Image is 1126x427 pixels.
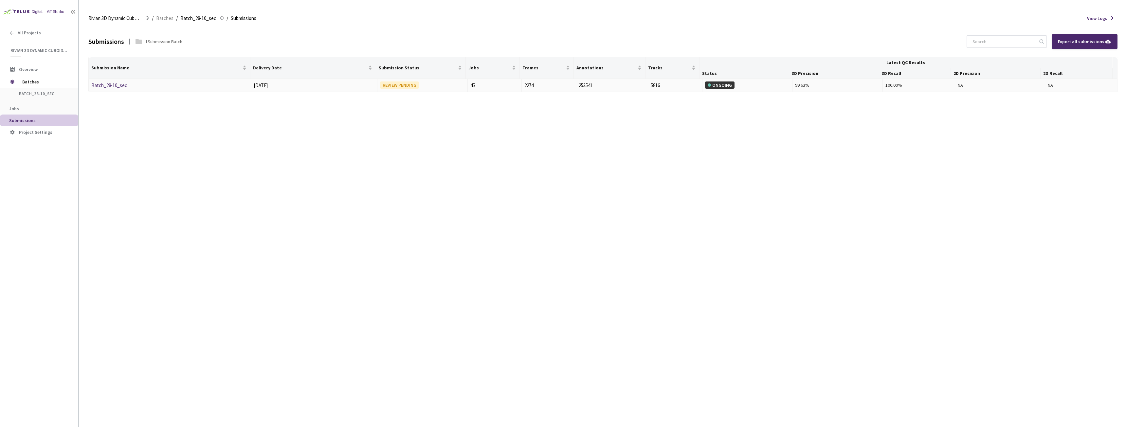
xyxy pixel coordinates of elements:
[522,65,565,70] span: Frames
[795,81,880,89] div: 99.63%
[958,81,1043,89] div: NA
[250,57,376,79] th: Delivery Date
[699,57,1113,68] th: Latest QC Results
[9,106,19,112] span: Jobs
[579,81,645,89] div: 253541
[379,65,457,70] span: Submission Status
[789,68,879,79] th: 3D Precision
[1041,68,1113,79] th: 2D Recall
[152,14,154,22] li: /
[1048,81,1115,89] div: NA
[699,68,789,79] th: Status
[176,14,178,22] li: /
[9,117,36,123] span: Submissions
[91,65,241,70] span: Submission Name
[18,30,41,36] span: All Projects
[648,65,690,70] span: Tracks
[10,48,69,53] span: Rivian 3D Dynamic Cuboids[2024-25]
[574,57,646,79] th: Annotations
[576,65,637,70] span: Annotations
[19,91,67,97] span: Batch_28-10_sec
[645,57,699,79] th: Tracks
[1058,38,1112,45] div: Export all submissions
[155,14,175,22] a: Batches
[22,75,67,88] span: Batches
[253,65,367,70] span: Delivery Date
[254,81,374,89] div: [DATE]
[19,129,52,135] span: Project Settings
[47,9,64,15] div: GT Studio
[376,57,466,79] th: Submission Status
[145,38,182,45] div: 1 Submission Batch
[19,66,38,72] span: Overview
[470,81,519,89] div: 45
[156,14,173,22] span: Batches
[651,81,699,89] div: 5816
[951,68,1041,79] th: 2D Precision
[180,14,216,22] span: Batch_28-10_sec
[705,81,735,89] div: ONGOING
[468,65,511,70] span: Jobs
[879,68,951,79] th: 3D Recall
[380,81,419,89] div: REVIEW PENDING
[524,81,573,89] div: 2274
[520,57,574,79] th: Frames
[885,81,952,89] div: 100.00%
[466,57,520,79] th: Jobs
[227,14,228,22] li: /
[231,14,256,22] span: Submissions
[1087,15,1107,22] span: View Logs
[969,36,1038,47] input: Search
[88,14,141,22] span: Rivian 3D Dynamic Cuboids[2024-25]
[91,82,127,88] a: Batch_28-10_sec
[88,36,124,46] div: Submissions
[89,57,250,79] th: Submission Name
